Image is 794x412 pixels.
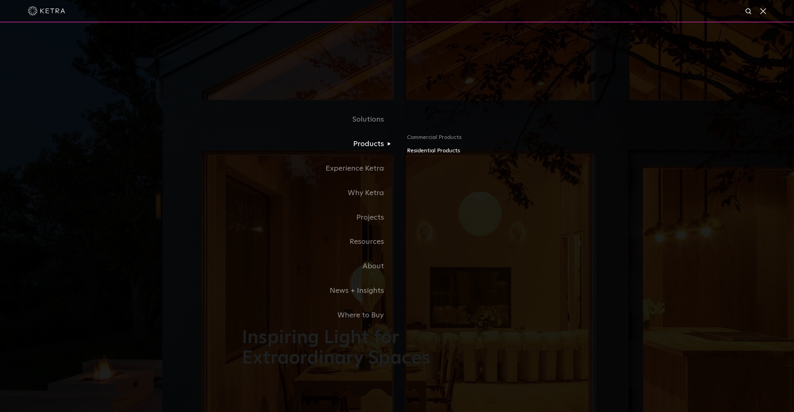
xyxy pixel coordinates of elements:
[242,205,397,230] a: Projects
[242,107,397,132] a: Solutions
[407,133,552,146] a: Commercial Products
[242,156,397,181] a: Experience Ketra
[28,6,65,16] img: ketra-logo-2019-white
[407,146,552,155] a: Residential Products
[242,303,397,328] a: Where to Buy
[745,8,753,16] img: search icon
[242,230,397,254] a: Resources
[242,254,397,279] a: About
[242,107,552,327] div: Navigation Menu
[242,279,397,303] a: News + Insights
[242,132,397,156] a: Products
[242,181,397,205] a: Why Ketra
